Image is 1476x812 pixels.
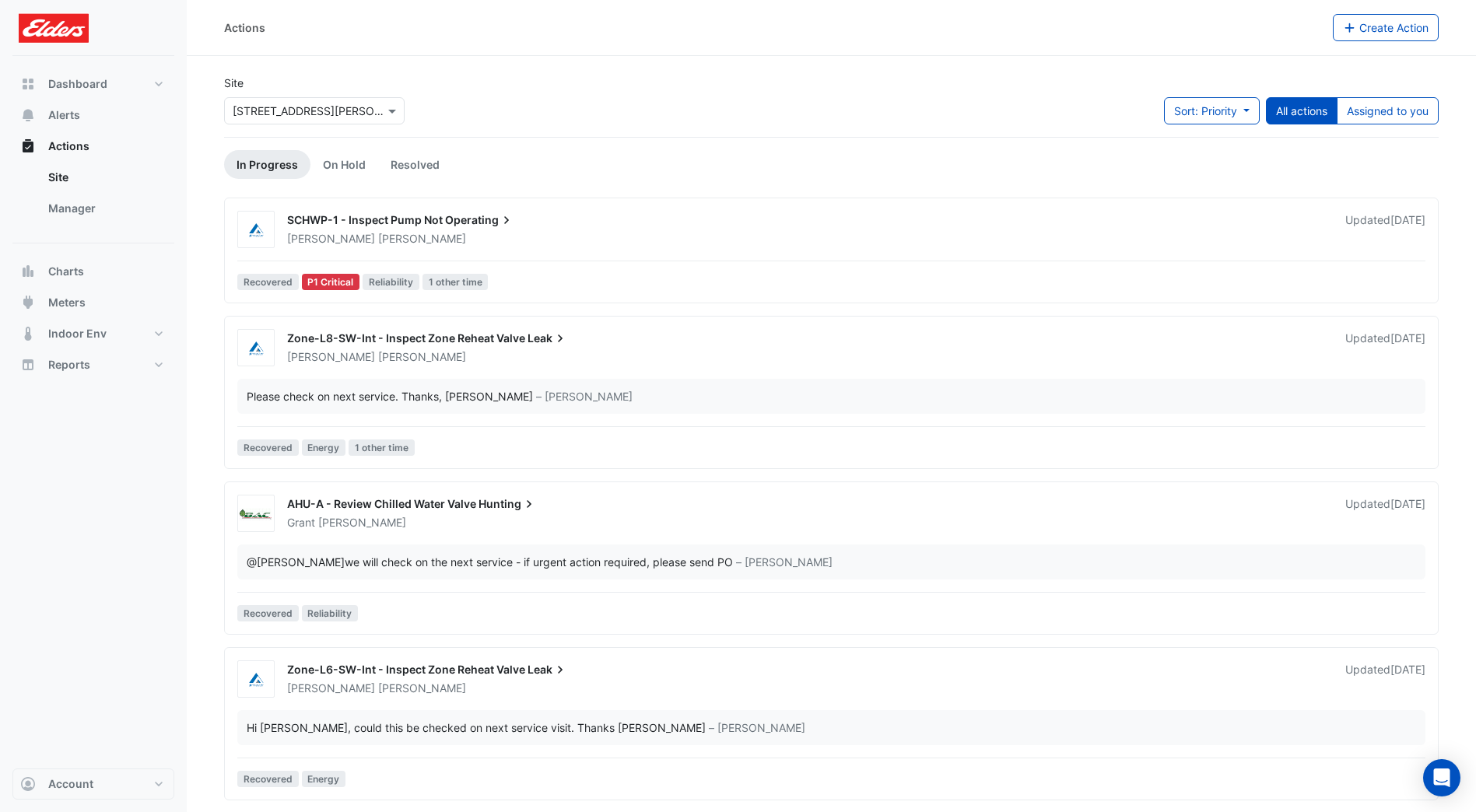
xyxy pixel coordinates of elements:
button: Charts [12,256,174,287]
a: Site [36,162,174,193]
span: Recovered [237,274,299,290]
span: 1 other time [422,274,489,290]
div: Actions [12,162,174,230]
span: – [PERSON_NAME] [736,554,833,570]
span: [PERSON_NAME] [287,681,375,695]
span: Fri 05-Sep-2025 14:17 AEST [1390,331,1425,345]
img: Airmaster Australia [238,222,274,238]
span: Actions [48,138,89,154]
span: [PERSON_NAME] [378,349,466,365]
span: Recovered [237,771,299,787]
span: Zone-L6-SW-Int - Inspect Zone Reheat Valve [287,663,525,676]
button: Actions [12,131,174,162]
span: Dashboard [48,76,107,92]
a: On Hold [310,150,378,179]
button: Assigned to you [1337,97,1439,124]
button: Dashboard [12,68,174,100]
span: Recovered [237,439,299,456]
div: we will check on the next service - if urgent action required, please send PO [247,554,733,570]
div: Please check on next service. Thanks, [PERSON_NAME] [247,388,533,404]
span: Reports [48,357,90,373]
span: [PERSON_NAME] [287,350,375,363]
button: Reports [12,349,174,380]
span: Indoor Env [48,326,107,341]
span: Zone-L8-SW-Int - Inspect Zone Reheat Valve [287,331,525,345]
span: Energy [302,439,346,456]
span: Leak [528,662,568,677]
span: [PERSON_NAME] [287,232,375,245]
span: [PERSON_NAME] [378,681,466,696]
button: Indoor Env [12,318,174,349]
app-icon: Indoor Env [20,326,36,341]
app-icon: Reports [20,357,36,373]
label: Site [224,75,244,91]
button: Alerts [12,100,174,131]
div: P1 Critical [302,274,360,290]
img: Building Automation Controls [238,506,274,522]
span: Recovered [237,605,299,621]
span: Reliability [302,605,359,621]
span: Meters [48,295,86,310]
img: Airmaster Australia [238,341,274,356]
img: Airmaster Australia [238,672,274,688]
span: – [PERSON_NAME] [536,388,633,404]
button: Sort: Priority [1164,97,1260,124]
button: Meters [12,287,174,318]
span: Energy [302,771,346,787]
span: Alerts [48,107,80,123]
app-icon: Actions [20,138,36,154]
span: Fri 22-Aug-2025 14:50 AEST [1390,663,1425,676]
span: AHU-A - Review Chilled Water Valve [287,497,476,510]
span: Create Action [1359,21,1429,34]
div: Actions [224,19,265,36]
div: Updated [1345,662,1425,696]
button: All actions [1266,97,1338,124]
span: Mon 25-Aug-2025 09:15 AEST [1390,497,1425,510]
div: Updated [1345,331,1425,365]
span: Charts [48,264,84,279]
span: [PERSON_NAME] [378,231,466,247]
button: Create Action [1333,14,1439,41]
span: Grant [287,516,315,529]
span: Account [48,776,93,792]
span: [PERSON_NAME] [318,515,406,530]
app-icon: Meters [20,295,36,310]
span: 1 other time [349,439,415,456]
img: Company Logo [19,12,89,44]
a: Manager [36,193,174,224]
span: SCHWP-1 - Inspect Pump Not [287,213,443,226]
span: Tue 08-Apr-2025 13:51 AEST [1390,213,1425,226]
div: Open Intercom Messenger [1423,759,1460,796]
div: Hi [PERSON_NAME], could this be checked on next service visit. Thanks [PERSON_NAME] [247,719,706,736]
a: Resolved [378,150,452,179]
div: Updated [1345,212,1425,247]
app-icon: Charts [20,264,36,279]
span: Sort: Priority [1174,104,1237,117]
app-icon: Alerts [20,107,36,123]
span: Operating [445,212,514,228]
span: Hunting [479,496,537,512]
div: Updated [1345,496,1425,530]
app-icon: Dashboard [20,76,36,92]
span: Reliability [363,274,419,290]
span: craig.connell@elders.com.au [Elders Commercial Strada] [247,555,345,569]
span: Leak [528,331,568,346]
span: – [PERSON_NAME] [709,719,805,736]
button: Account [12,768,174,800]
a: In Progress [224,150,310,179]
